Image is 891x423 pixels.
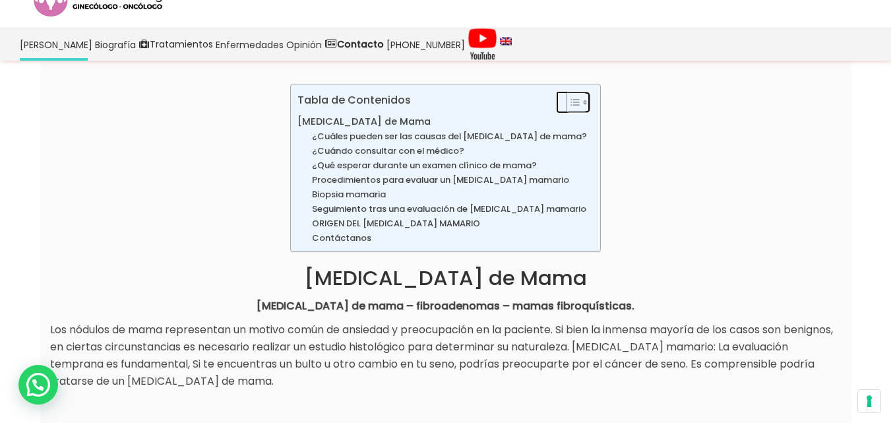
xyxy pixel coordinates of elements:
[312,159,537,173] a: ¿Qué esperar durante un examen clínico de mama?
[312,130,587,144] a: ¿Cuáles pueden ser las causas del [MEDICAL_DATA] de mama?
[297,114,431,129] a: [MEDICAL_DATA] de Mama
[50,265,842,290] h1: [MEDICAL_DATA] de Mama
[386,37,465,52] span: [PHONE_NUMBER]
[499,28,513,61] a: language english
[468,28,497,61] img: Videos Youtube Ginecología
[556,91,587,114] a: Toggle Table of Content
[385,28,466,61] a: [PHONE_NUMBER]
[500,37,512,45] img: language english
[20,37,92,52] span: [PERSON_NAME]
[214,28,285,61] a: Enfermedades
[94,28,137,61] a: Biografía
[18,28,94,61] a: [PERSON_NAME]
[137,28,214,61] a: Tratamientos
[95,37,136,52] span: Biografía
[312,232,371,245] a: Contáctanos
[858,390,880,412] button: Sus preferencias de consentimiento para tecnologías de seguimiento
[216,37,284,52] span: Enfermedades
[323,28,385,61] a: Contacto
[466,28,499,61] a: Videos Youtube Ginecología
[312,145,464,158] a: ¿Cuándo consultar con el médico?
[286,37,322,52] span: Opinión
[312,217,480,231] a: ORIGEN DEL [MEDICAL_DATA] MAMARIO
[297,92,411,108] p: Tabla de Contenidos
[312,188,386,202] a: Biopsia mamaria
[285,28,323,61] a: Opinión
[312,203,586,216] a: Seguimiento tras una evaluación de [MEDICAL_DATA] mamario
[150,37,213,52] span: Tratamientos
[257,298,634,313] strong: [MEDICAL_DATA] de mama – fibroadenomas – mamas fibroquísticas.
[50,321,842,390] p: Los nódulos de mama representan un motivo común de ansiedad y preocupación en la paciente. Si bie...
[312,174,569,187] a: Procedimientos para evaluar un [MEDICAL_DATA] mamario
[337,38,384,51] strong: Contacto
